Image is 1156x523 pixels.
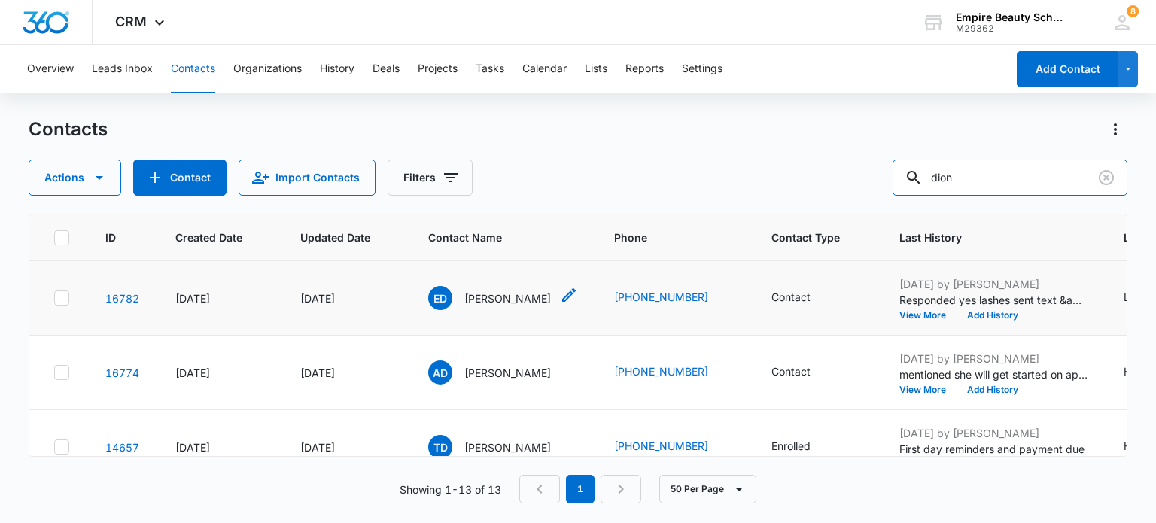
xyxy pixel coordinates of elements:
p: [PERSON_NAME] [464,439,551,455]
div: Contact [771,289,811,305]
span: 8 [1127,5,1139,17]
button: History [320,45,354,93]
span: AD [428,360,452,385]
div: [DATE] [300,290,392,306]
div: Contact Type - Contact - Select to Edit Field [771,289,838,307]
p: [DATE] by [PERSON_NAME] [899,351,1088,366]
div: [DATE] [300,365,392,381]
a: Navigate to contact details page for Autumn Dion [105,366,139,379]
button: Add Contact [133,160,227,196]
button: Actions [29,160,121,196]
p: First day reminders and payment due [899,441,1088,457]
p: mentioned she will get started on application, wondering when next full time schedule class start... [899,366,1088,382]
div: Contact Name - Autumn Dion - Select to Edit Field [428,360,578,385]
div: Contact Type - Contact - Select to Edit Field [771,363,838,382]
button: Import Contacts [239,160,376,196]
span: ID [105,230,117,245]
button: Deals [373,45,400,93]
p: [DATE] by [PERSON_NAME] [899,276,1088,292]
button: Add Contact [1017,51,1118,87]
p: [PERSON_NAME] [464,365,551,381]
button: Lists [585,45,607,93]
button: Projects [418,45,458,93]
button: Add History [957,311,1029,320]
button: View More [899,385,957,394]
em: 1 [566,475,595,503]
span: Created Date [175,230,242,245]
span: Updated Date [300,230,370,245]
button: Add History [957,385,1029,394]
nav: Pagination [519,475,641,503]
input: Search Contacts [893,160,1127,196]
button: Clear [1094,166,1118,190]
button: Calendar [522,45,567,93]
p: [PERSON_NAME] [464,290,551,306]
a: [PHONE_NUMBER] [614,363,708,379]
div: [DATE] [175,439,264,455]
button: View More [899,311,957,320]
span: Contact Type [771,230,841,245]
p: [DATE] by [PERSON_NAME] [899,425,1088,441]
button: Contacts [171,45,215,93]
div: Contact Name - Taylor Dionne - Select to Edit Field [428,435,578,459]
div: Phone - (603) 548-2608 - Select to Edit Field [614,363,735,382]
button: Organizations [233,45,302,93]
p: Showing 1-13 of 13 [400,482,501,497]
span: ED [428,286,452,310]
p: Responded yes lashes sent text &amp; gave info asked if she would like to come in for a tour &amp... [899,292,1088,308]
span: Last History [899,230,1066,245]
span: TD [428,435,452,459]
div: account id [956,23,1066,34]
a: Navigate to contact details page for Ella Dion [105,292,139,305]
div: [DATE] [175,365,264,381]
button: Filters [388,160,473,196]
button: Settings [682,45,722,93]
span: Contact Name [428,230,556,245]
div: [DATE] [300,439,392,455]
div: Contact Name - Ella Dion - Select to Edit Field [428,286,578,310]
a: Navigate to contact details page for Taylor Dionne [105,441,139,454]
div: Contact [771,363,811,379]
span: Phone [614,230,713,245]
div: Phone - (707) 806-7519 - Select to Edit Field [614,438,735,456]
button: Tasks [476,45,504,93]
div: Phone - (603) 393-1057 - Select to Edit Field [614,289,735,307]
a: [PHONE_NUMBER] [614,438,708,454]
button: Reports [625,45,664,93]
a: [PHONE_NUMBER] [614,289,708,305]
h1: Contacts [29,118,108,141]
button: 50 Per Page [659,475,756,503]
div: Contact Type - Enrolled - Select to Edit Field [771,438,838,456]
div: account name [956,11,1066,23]
button: Leads Inbox [92,45,153,93]
span: CRM [115,14,147,29]
div: [DATE] [175,290,264,306]
div: Enrolled [771,438,811,454]
button: Actions [1103,117,1127,141]
div: notifications count [1127,5,1139,17]
button: Overview [27,45,74,93]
